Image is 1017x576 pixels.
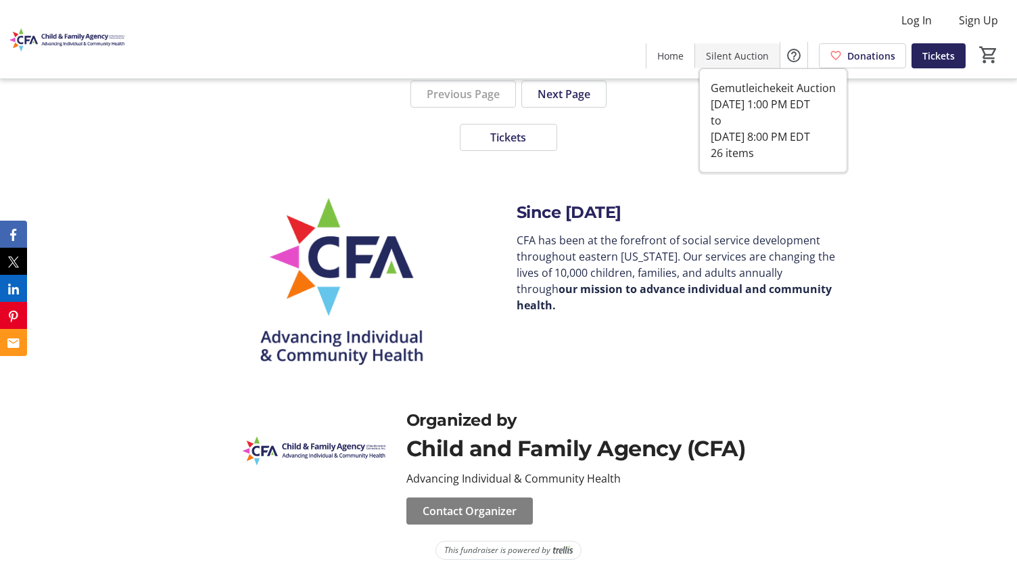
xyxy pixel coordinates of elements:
img: Child and Family Agency (CFA) logo [241,408,390,492]
span: Home [657,49,684,63]
img: Child and Family Agency (CFA)'s Logo [8,5,128,73]
div: to [711,112,836,129]
button: Tickets [460,124,557,151]
button: Next Page [521,81,607,108]
strong: our mission to advance individual and community health. [517,282,832,313]
span: CFA has been at the forefront of social service development throughout eastern [US_STATE]. Our se... [517,233,835,296]
div: [DATE] 1:00 PM EDT [711,96,836,112]
button: Log In [891,9,943,31]
span: Tickets [490,129,526,146]
span: Tickets [922,49,955,63]
a: Home [646,43,694,68]
span: Next Page [538,86,590,102]
img: Trellis Logo [553,546,573,555]
span: Since [DATE] [517,202,621,222]
div: Gemutleichekeit Auction [711,80,836,96]
button: Contact Organizer [406,497,533,525]
div: [DATE] 8:00 PM EDT [711,129,836,145]
div: 26 items [711,145,836,161]
a: Silent Auction [695,43,780,68]
span: Silent Auction [706,49,769,63]
button: Sign Up [948,9,1009,31]
span: Sign Up [959,12,998,28]
div: Organized by [406,408,776,433]
a: Tickets [912,43,966,68]
span: Contact Organizer [423,503,517,519]
span: Donations [847,49,895,63]
span: This fundraiser is powered by [444,544,550,556]
img: undefined [178,194,500,376]
div: Child and Family Agency (CFA) [406,433,776,465]
button: Cart [976,43,1001,67]
a: Donations [819,43,906,68]
span: Log In [901,12,932,28]
button: Help [780,42,807,69]
div: Advancing Individual & Community Health [406,470,776,487]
